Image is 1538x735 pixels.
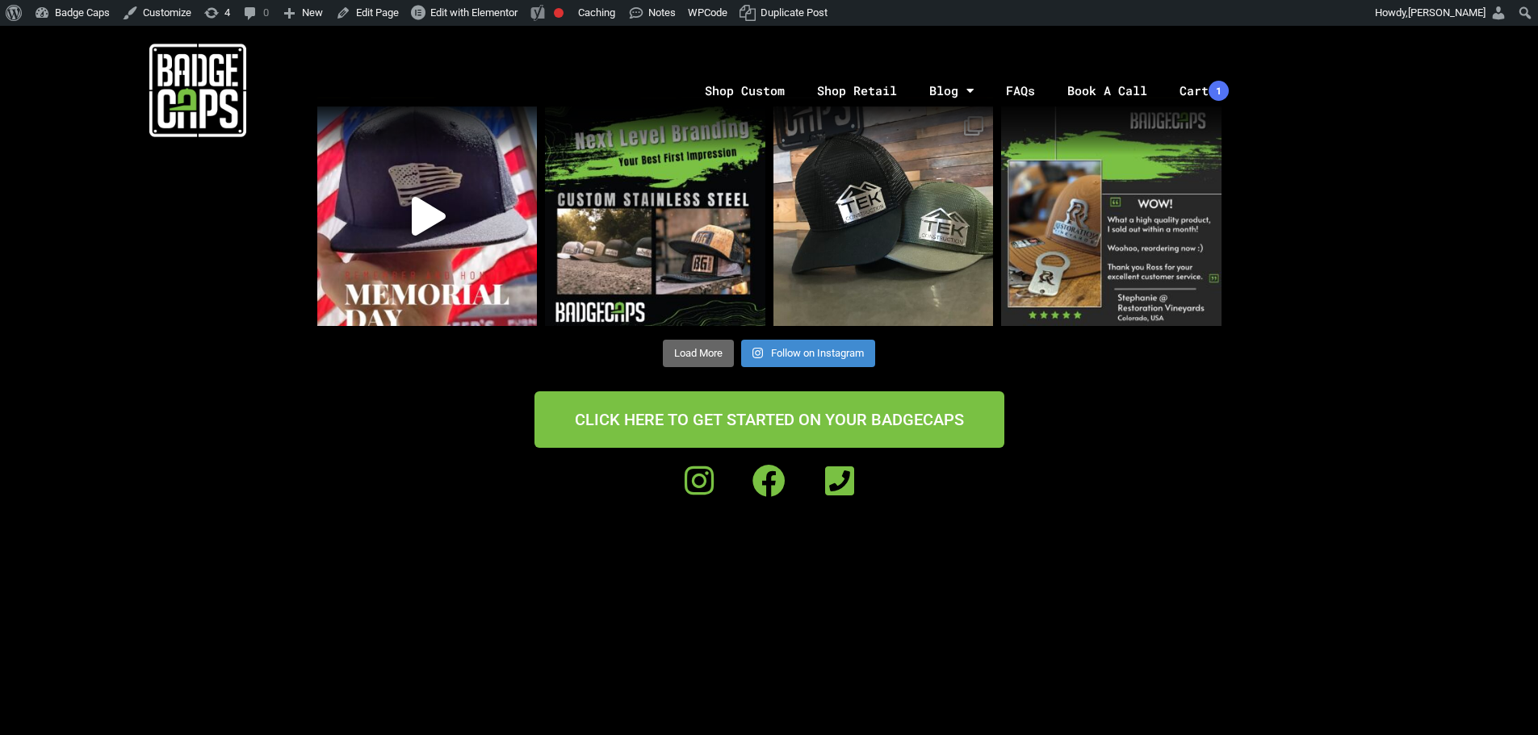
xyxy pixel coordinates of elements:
[990,48,1051,133] a: FAQs
[430,6,518,19] span: Edit with Elementor
[317,106,538,327] a: Play
[689,48,801,133] a: Shop Custom
[412,197,446,236] svg: Play
[913,48,990,133] a: Blog
[149,42,246,139] img: badgecaps white logo with green acccent
[1163,48,1245,133] a: Cart1
[752,347,763,359] svg: Instagram
[773,106,994,327] a: Clone
[317,106,538,327] img: We can never repay, but we will forever respect those who gave their lives for our freedom. Thank...
[545,106,765,327] img: BadgeCaps team of designers will work with you to create hats that are uniquely YOU for your busi...
[741,340,875,367] a: Instagram Follow on Instagram
[674,347,723,359] span: Load More
[395,48,1538,133] nav: Menu
[801,48,913,133] a: Shop Retail
[554,8,564,18] div: Focus keyphrase not set
[1051,48,1163,133] a: Book A Call
[663,340,734,367] button: Load More
[1457,658,1538,735] iframe: Chat Widget
[1001,106,1222,327] img: We are so thankful for our wonderful clients! You are the best! 🤩🙌 Restoration Vineyards
[1408,6,1486,19] span: [PERSON_NAME]
[534,391,1004,448] a: CLICK HERE TO GET STARTED ON YOUR BADGECAPS
[773,106,994,327] img: Does Your Brand Need It's Own Custom Stainless Steel BadgeCaps? 👀🧢 Order now and invest in qualit...
[771,347,864,359] span: Follow on Instagram
[575,411,964,428] span: CLICK HERE TO GET STARTED ON YOUR BADGECAPS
